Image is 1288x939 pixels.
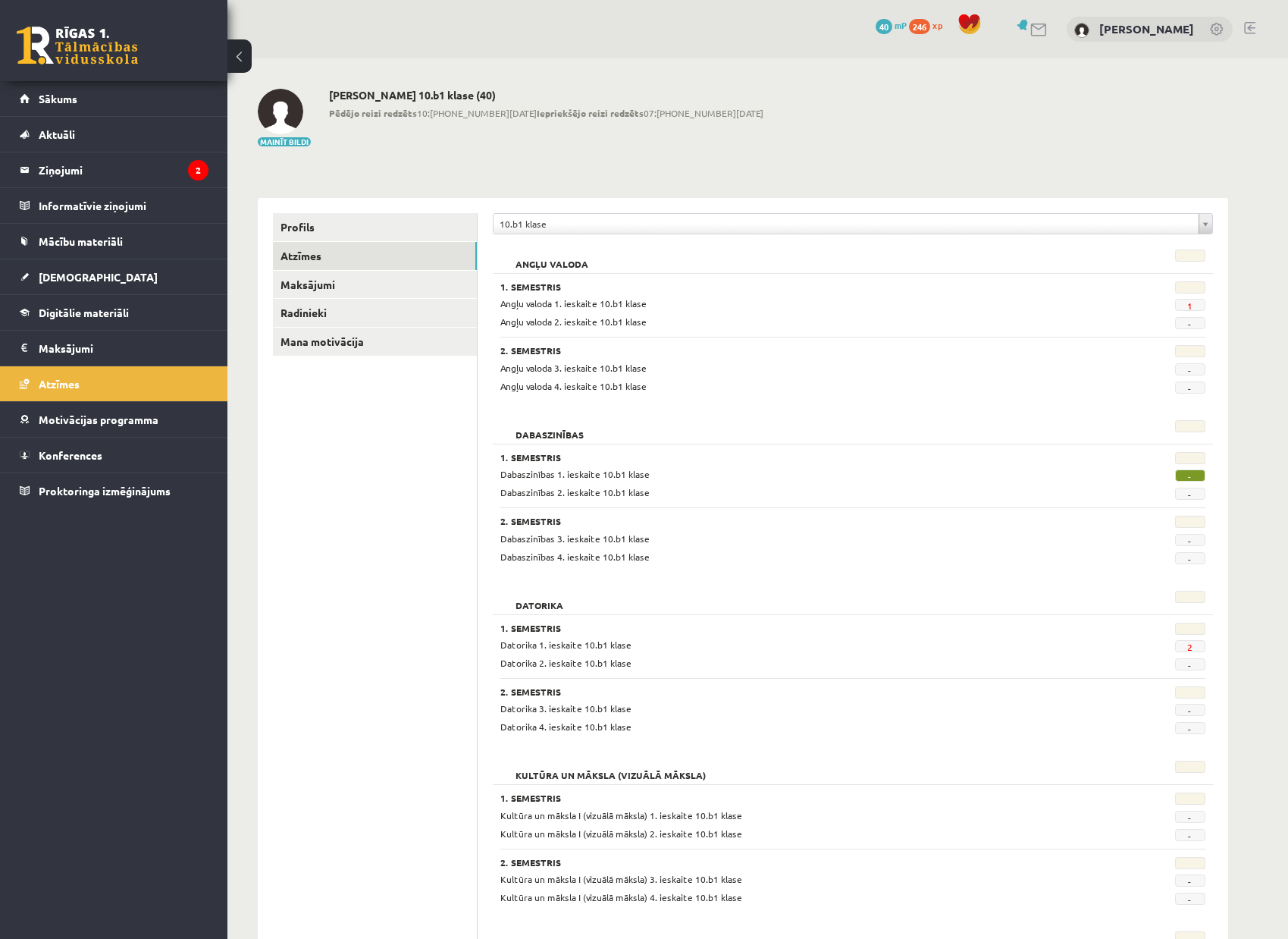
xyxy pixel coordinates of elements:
span: [DEMOGRAPHIC_DATA] [39,270,158,284]
span: Dabaszinības 2. ieskaite 10.b1 klase [500,486,650,498]
span: Datorika 4. ieskaite 10.b1 klase [500,721,631,733]
span: - [1175,363,1205,375]
h3: 2. Semestris [500,516,1084,526]
span: Motivācijas programma [39,413,158,426]
a: 40 mP [876,19,907,31]
a: 246 xp [909,19,950,31]
a: Mana motivācija [273,328,477,356]
a: Aktuāli [20,117,208,152]
a: [PERSON_NAME] [1099,21,1194,36]
a: Ziņojumi2 [20,152,208,187]
a: 2 [1187,641,1192,653]
span: 246 [909,19,930,34]
legend: Informatīvie ziņojumi [39,188,208,223]
span: Dabaszinības 1. ieskaite 10.b1 klase [500,468,650,480]
h2: Kultūra un māksla (vizuālā māksla) [500,761,721,776]
span: - [1175,488,1205,500]
a: Konferences [20,438,208,473]
a: Maksājumi [273,271,477,299]
span: Angļu valoda 1. ieskaite 10.b1 klase [500,297,647,309]
span: - [1175,658,1205,670]
span: 10.b1 klase [500,214,1192,234]
span: - [1175,534,1205,546]
span: 40 [876,19,892,34]
a: [DEMOGRAPHIC_DATA] [20,259,208,294]
span: - [1175,829,1205,841]
span: Sākums [39,92,77,105]
a: Proktoringa izmēģinājums [20,473,208,508]
h3: 2. Semestris [500,686,1084,697]
img: Maksims Cibuļskis [1074,23,1089,38]
span: Datorika 2. ieskaite 10.b1 klase [500,657,631,669]
span: Aktuāli [39,127,75,141]
span: Angļu valoda 3. ieskaite 10.b1 klase [500,362,647,374]
h2: Dabaszinības [500,420,599,435]
span: Dabaszinības 3. ieskaite 10.b1 klase [500,532,650,545]
h3: 1. Semestris [500,452,1084,463]
a: Radinieki [273,299,477,327]
h3: 2. Semestris [500,345,1084,356]
span: Kultūra un māksla I (vizuālā māksla) 3. ieskaite 10.b1 klase [500,873,742,885]
a: 10.b1 klase [494,214,1212,234]
h3: 2. Semestris [500,857,1084,868]
legend: Ziņojumi [39,152,208,187]
h3: 1. Semestris [500,623,1084,633]
span: Dabaszinības 4. ieskaite 10.b1 klase [500,551,650,563]
button: Mainīt bildi [258,137,311,146]
i: 2 [188,160,208,181]
a: Mācību materiāli [20,224,208,259]
span: - [1175,811,1205,823]
span: Atzīmes [39,377,80,391]
h2: [PERSON_NAME] 10.b1 klase (40) [329,89,763,102]
span: Kultūra un māksla I (vizuālā māksla) 4. ieskaite 10.b1 klase [500,891,742,903]
span: Angļu valoda 4. ieskaite 10.b1 klase [500,380,647,392]
a: Sākums [20,81,208,116]
span: Datorika 3. ieskaite 10.b1 klase [500,702,631,714]
a: Maksājumi [20,331,208,366]
span: Proktoringa izmēģinājums [39,484,171,498]
a: Profils [273,213,477,241]
h3: 1. Semestris [500,793,1084,803]
span: xp [932,19,942,31]
b: Pēdējo reizi redzēts [329,107,417,119]
span: Angļu valoda 2. ieskaite 10.b1 klase [500,316,647,328]
legend: Maksājumi [39,331,208,366]
span: - [1175,704,1205,716]
span: Konferences [39,448,102,462]
a: 1 [1187,300,1192,312]
a: Atzīmes [273,242,477,270]
a: Atzīmes [20,366,208,401]
h2: Datorika [500,591,578,606]
span: Mācību materiāli [39,234,123,248]
span: - [1175,317,1205,329]
a: Digitālie materiāli [20,295,208,330]
a: Rīgas 1. Tālmācības vidusskola [17,27,138,64]
a: Motivācijas programma [20,402,208,437]
span: 10:[PHONE_NUMBER][DATE] 07:[PHONE_NUMBER][DATE] [329,106,763,120]
span: Digitālie materiāli [39,306,129,319]
span: - [1175,893,1205,905]
span: mP [895,19,907,31]
span: - [1175,469,1205,482]
span: - [1175,382,1205,394]
span: - [1175,552,1205,564]
h3: 1. Semestris [500,281,1084,292]
span: Datorika 1. ieskaite 10.b1 klase [500,639,631,651]
h2: Angļu valoda [500,250,603,265]
span: - [1175,722,1205,734]
span: - [1175,875,1205,887]
b: Iepriekšējo reizi redzēts [537,107,644,119]
span: Kultūra un māksla I (vizuālā māksla) 2. ieskaite 10.b1 klase [500,828,742,840]
a: Informatīvie ziņojumi [20,188,208,223]
img: Maksims Cibuļskis [258,89,303,134]
span: Kultūra un māksla I (vizuālā māksla) 1. ieskaite 10.b1 klase [500,809,742,821]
